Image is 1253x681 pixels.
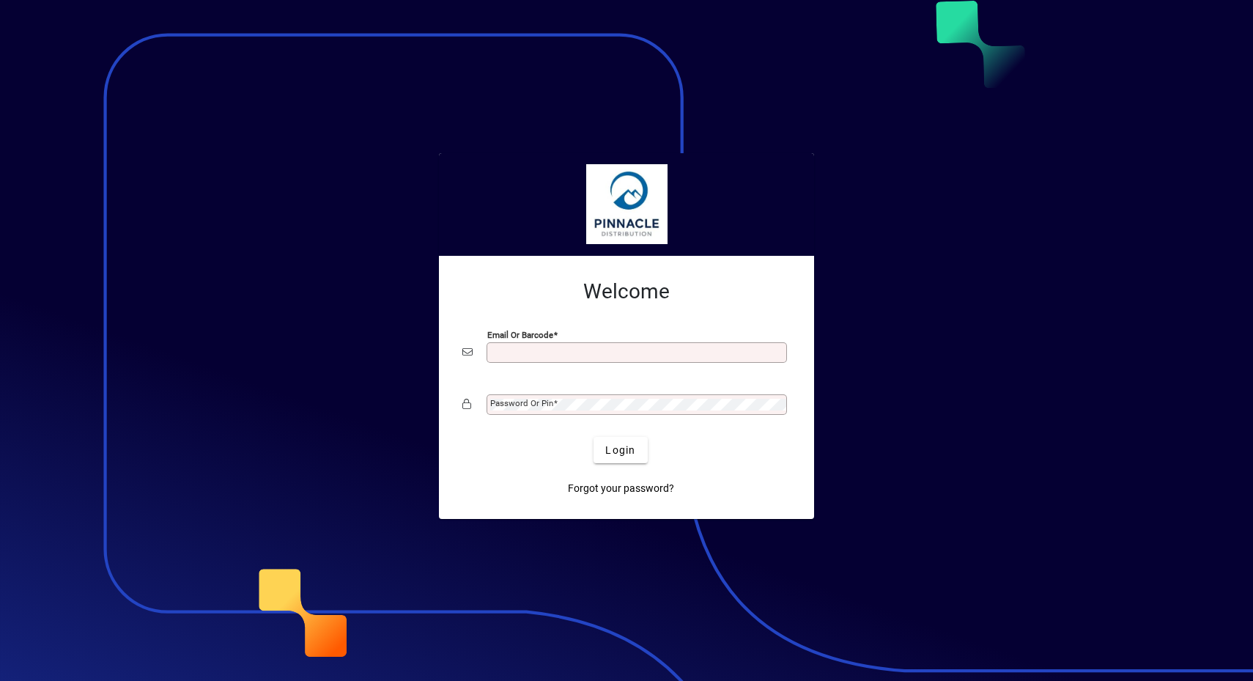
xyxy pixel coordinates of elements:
[490,398,553,408] mat-label: Password or Pin
[568,481,674,496] span: Forgot your password?
[605,443,635,458] span: Login
[487,330,553,340] mat-label: Email or Barcode
[594,437,647,463] button: Login
[562,475,680,501] a: Forgot your password?
[462,279,791,304] h2: Welcome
